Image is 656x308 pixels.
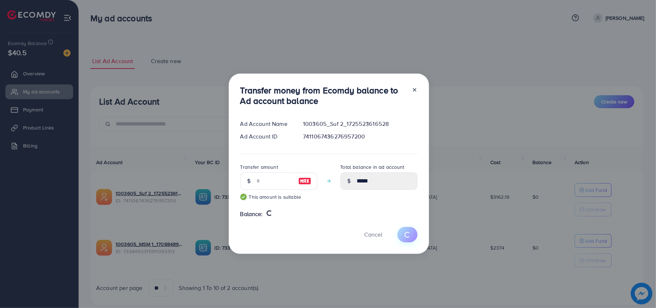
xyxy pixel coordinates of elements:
[240,210,263,218] span: Balance:
[235,132,298,141] div: Ad Account ID
[356,227,392,242] button: Cancel
[297,120,423,128] div: 1003605_Suf 2_1725523616528
[235,120,298,128] div: Ad Account Name
[240,194,247,200] img: guide
[240,163,278,171] label: Transfer amount
[298,177,311,185] img: image
[297,132,423,141] div: 7411067436276957200
[240,193,317,201] small: This amount is suitable
[240,85,406,106] h3: Transfer money from Ecomdy balance to Ad account balance
[340,163,405,171] label: Total balance in ad account
[365,230,383,238] span: Cancel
